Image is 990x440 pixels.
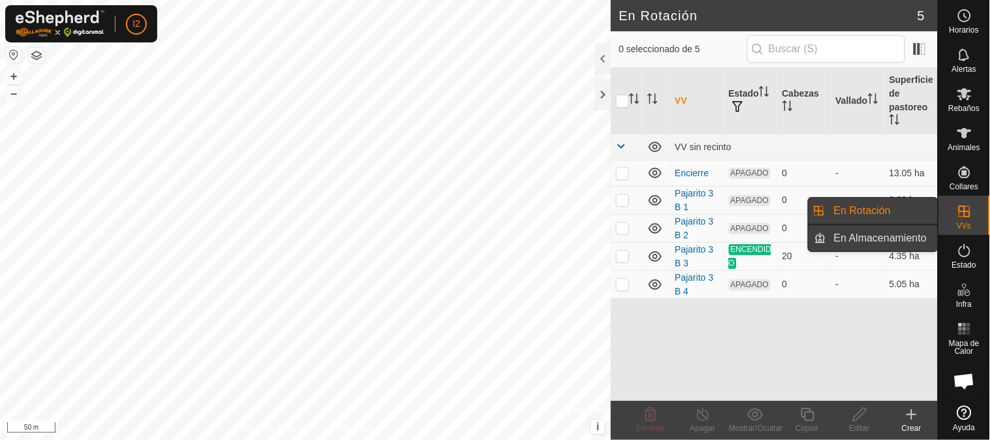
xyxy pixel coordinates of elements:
[918,6,925,25] span: 5
[777,214,831,242] td: 0
[831,186,884,214] td: -
[884,242,938,270] td: 4.35 ha
[782,102,793,113] p-sorticon: Activar para ordenar
[759,88,769,99] p-sorticon: Activar para ordenar
[956,300,972,308] span: Infra
[952,261,976,269] span: Estado
[945,362,984,401] div: Chat abierto
[729,422,781,434] div: Mostrar/Ocultar
[724,68,777,134] th: Estado
[675,216,713,240] a: Pajarito 3 B 2
[952,65,976,73] span: Alertas
[16,10,104,37] img: Logo Gallagher
[629,95,640,106] p-sorticon: Activar para ordenar
[831,68,884,134] th: Vallado
[729,195,771,206] span: APAGADO
[636,424,664,433] span: Eliminar
[729,244,772,269] span: ENCENDIDO
[132,17,140,31] span: I2
[675,168,709,178] a: Encierre
[809,198,938,224] li: En Rotación
[957,222,971,230] span: VVs
[826,225,938,251] a: En Almacenamiento
[868,95,878,106] p-sorticon: Activar para ordenar
[884,186,938,214] td: 3.62 ha
[6,86,22,101] button: –
[29,48,44,63] button: Capas del Mapa
[747,35,905,63] input: Buscar (S)
[675,272,713,296] a: Pajarito 3 B 4
[777,68,831,134] th: Cabezas
[6,69,22,84] button: +
[729,168,771,179] span: APAGADO
[591,420,605,434] button: i
[619,42,747,56] span: 0 seleccionado de 5
[938,400,990,437] a: Ayuda
[677,422,729,434] div: Apagar
[729,223,771,234] span: APAGADO
[834,203,891,219] span: En Rotación
[781,422,833,434] div: Copiar
[675,188,713,212] a: Pajarito 3 B 1
[809,225,938,251] li: En Almacenamiento
[238,423,313,435] a: Política de Privacidad
[950,26,979,34] span: Horarios
[886,422,938,434] div: Crear
[826,198,938,224] a: En Rotación
[596,421,599,432] span: i
[948,104,980,112] span: Rebaños
[777,186,831,214] td: 0
[953,424,976,432] span: Ayuda
[777,160,831,186] td: 0
[831,160,884,186] td: -
[329,423,373,435] a: Contáctenos
[670,68,723,134] th: VV
[884,270,938,298] td: 5.05 ha
[884,68,938,134] th: Superficie de pastoreo
[619,8,917,24] h2: En Rotación
[6,47,22,63] button: Restablecer Mapa
[884,160,938,186] td: 13.05 ha
[647,95,658,106] p-sorticon: Activar para ordenar
[889,116,900,127] p-sorticon: Activar para ordenar
[948,144,980,151] span: Animales
[942,339,987,355] span: Mapa de Calor
[831,242,884,270] td: -
[950,183,978,191] span: Collares
[834,230,927,246] span: En Almacenamiento
[729,279,771,291] span: APAGADO
[675,142,933,152] div: VV sin recinto
[777,242,831,270] td: 20
[833,422,886,434] div: Editar
[675,244,713,268] a: Pajarito 3 B 3
[831,270,884,298] td: -
[777,270,831,298] td: 0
